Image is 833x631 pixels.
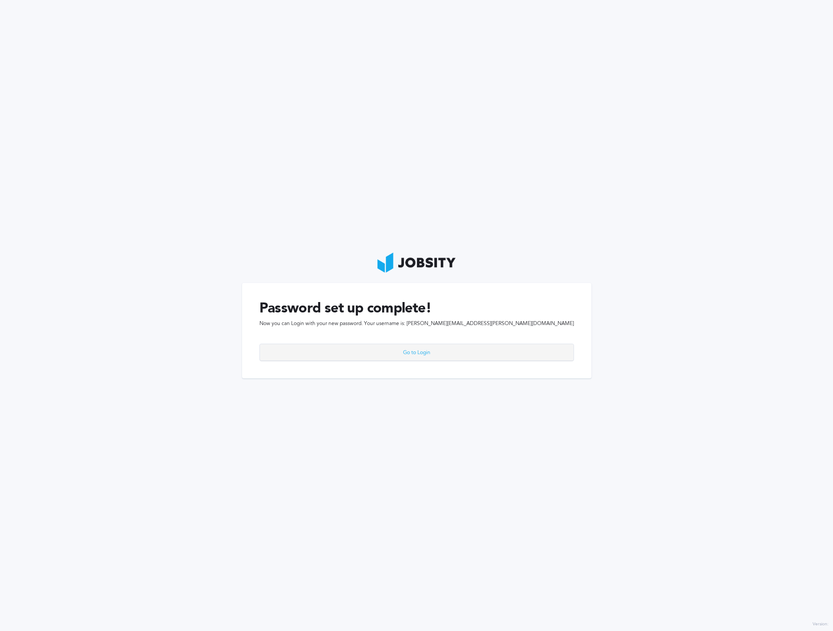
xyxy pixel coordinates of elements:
div: Go to Login [260,344,574,362]
h1: Password set up complete! [259,300,574,316]
label: Version: [813,622,829,627]
button: Go to Login [259,344,574,361]
span: Now you can Login with your new password. Your username is: [PERSON_NAME][EMAIL_ADDRESS][PERSON_N... [259,321,574,327]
